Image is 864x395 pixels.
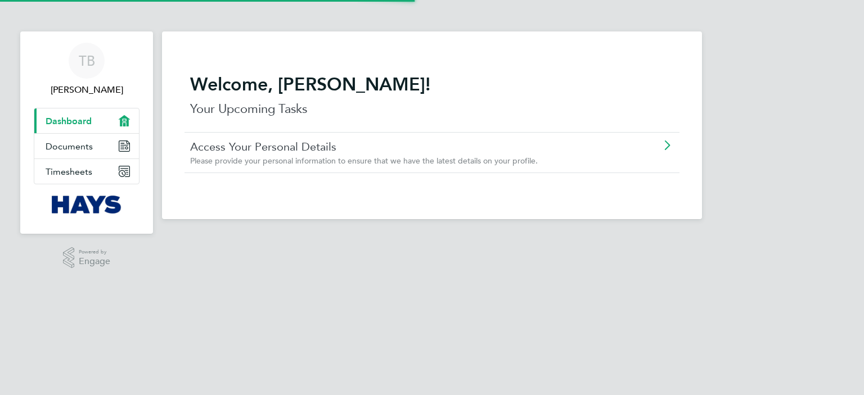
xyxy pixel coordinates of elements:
a: Documents [34,134,139,158]
span: Engage [79,257,110,266]
a: Dashboard [34,108,139,133]
span: Powered by [79,247,110,257]
img: hays-logo-retina.png [52,196,122,214]
span: TB [79,53,95,68]
span: Please provide your personal information to ensure that we have the latest details on your profile. [190,156,538,166]
span: Tesni Buddug [34,83,139,97]
a: TB[PERSON_NAME] [34,43,139,97]
span: Documents [46,141,93,152]
h2: Welcome, [PERSON_NAME]! [190,73,674,96]
span: Dashboard [46,116,92,126]
nav: Main navigation [20,31,153,234]
a: Access Your Personal Details [190,139,610,154]
a: Go to home page [34,196,139,214]
a: Timesheets [34,159,139,184]
p: Your Upcoming Tasks [190,100,674,118]
span: Timesheets [46,166,92,177]
a: Powered byEngage [63,247,111,269]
